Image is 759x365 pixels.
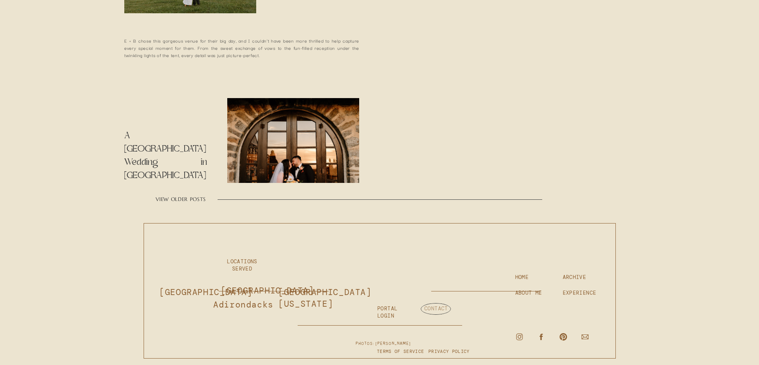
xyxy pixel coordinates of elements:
a: [GEOGRAPHIC_DATA] [159,287,203,300]
a: VIEW OLDER POSTS [156,196,206,203]
a: EXPERIENCE [563,289,599,297]
a: [GEOGRAPHIC_DATA] [221,285,262,298]
h3: PHOTOS: [PERSON_NAME] [356,341,417,345]
a: The Farmouse Hampton NJ – Liz & Connor’s Wedding [226,154,358,257]
a: A [GEOGRAPHIC_DATA] Wedding in [GEOGRAPHIC_DATA] [124,130,207,182]
a: ABOUT ME [515,289,545,297]
a: The Farmouse [GEOGRAPHIC_DATA] – [PERSON_NAME] & [PERSON_NAME] Wedding [123,185,206,250]
a: PORTAL LOGIN [377,305,413,312]
a: TERMS OF SERVICE [377,349,430,356]
p: As your wedding day approaches, you’re likely focused on the big moments—the ceremony, the celebr... [123,95,358,125]
p: LOCATIONS SERVED [217,258,267,265]
a: Adirondacks [213,299,272,312]
p: This Douglaston Manor wedding was nothing short of a movie romance. Check out [PERSON_NAME] + [PE... [124,228,359,250]
img: Bride and groom smiling at each other during wedding portraits at Douglaston Manor in NY [227,98,359,202]
a: CONTACT [424,305,467,312]
p: [PERSON_NAME] & [PERSON_NAME] modern wedding at [GEOGRAPHIC_DATA] in [GEOGRAPHIC_DATA], [GEOGRAPH... [123,283,358,297]
a: ARCHIVE [563,274,599,281]
p: E + B chose this gorgeous venue for their big day, and I couldn’t have been more thrilled to help... [124,37,359,59]
a: HOME [515,274,551,281]
a: PRIVACY POLICY [428,349,476,356]
a: [GEOGRAPHIC_DATA][US_STATE] [278,287,327,300]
